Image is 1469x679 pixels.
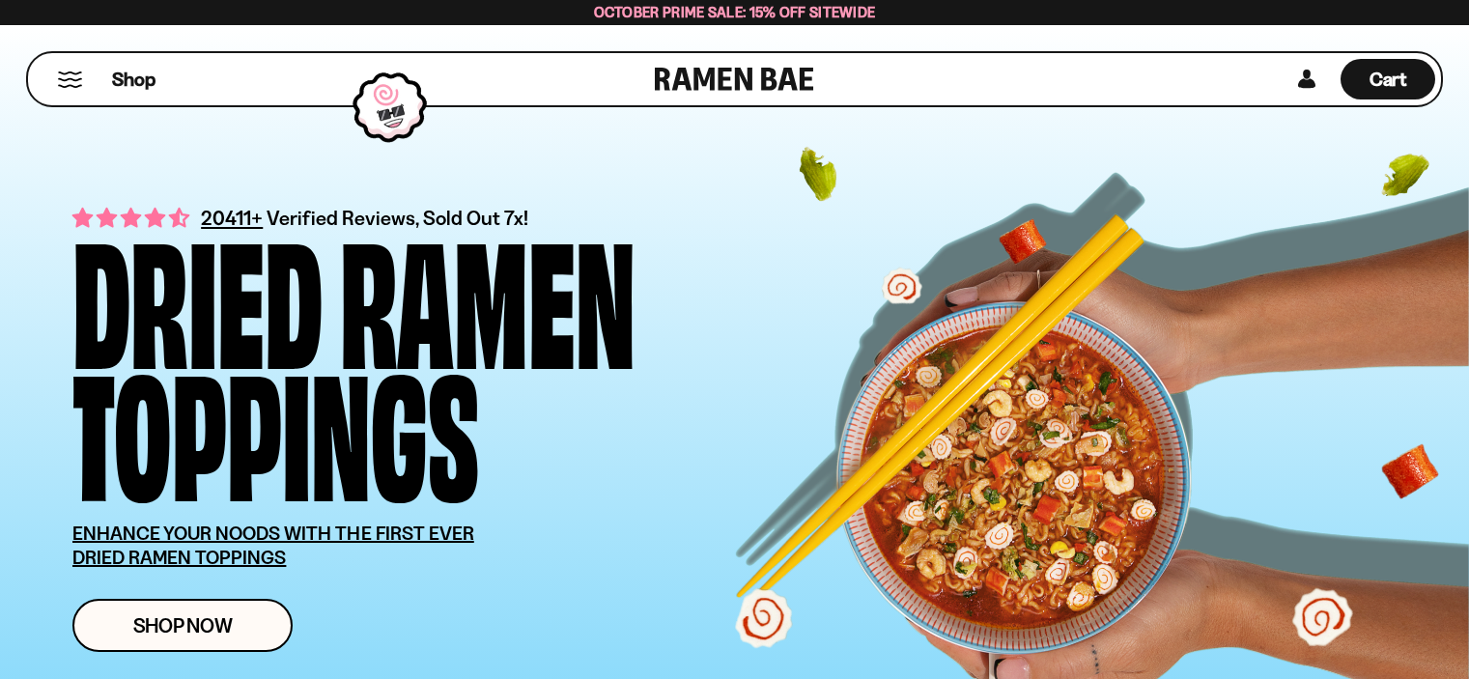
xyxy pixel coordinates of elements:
span: October Prime Sale: 15% off Sitewide [594,3,876,21]
u: ENHANCE YOUR NOODS WITH THE FIRST EVER DRIED RAMEN TOPPINGS [72,522,474,569]
div: Ramen [340,228,636,360]
button: Mobile Menu Trigger [57,71,83,88]
a: Shop [112,59,155,99]
div: Dried [72,228,323,360]
div: Cart [1341,53,1435,105]
span: Cart [1370,68,1407,91]
span: Shop [112,67,155,93]
a: Shop Now [72,599,293,652]
span: Shop Now [133,615,233,636]
div: Toppings [72,360,479,493]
